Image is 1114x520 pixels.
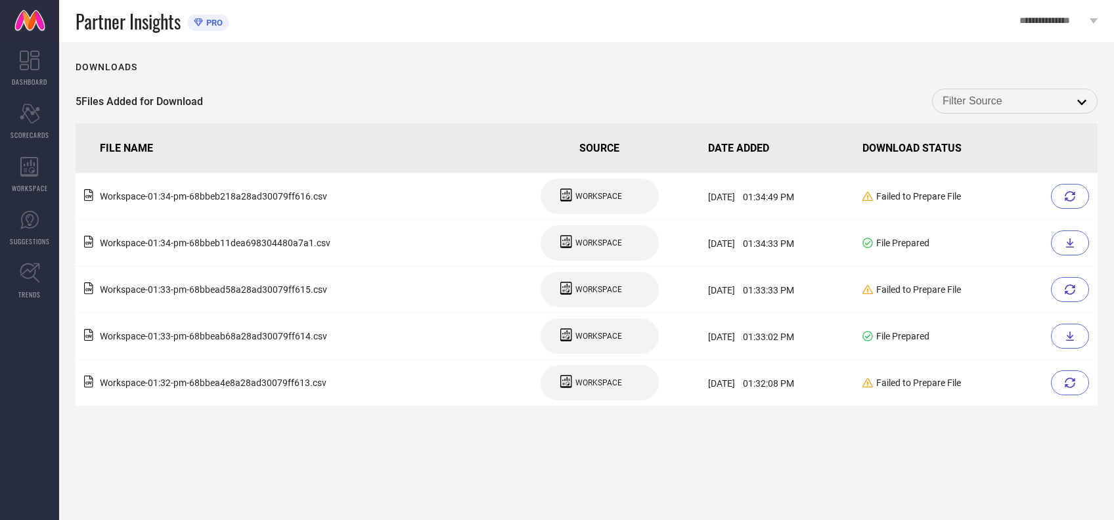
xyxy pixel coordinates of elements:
[10,236,50,246] span: SUGGESTIONS
[708,378,794,389] span: [DATE] 01:32:08 PM
[708,332,794,342] span: [DATE] 01:33:02 PM
[1051,184,1089,209] div: Retry
[100,284,327,295] span: Workspace - 01:33-pm - 68bbead58a28ad30079ff615 .csv
[76,8,181,35] span: Partner Insights
[876,284,961,295] span: Failed to Prepare File
[708,238,794,249] span: [DATE] 01:34:33 PM
[876,378,961,388] span: Failed to Prepare File
[100,238,330,248] span: Workspace - 01:34-pm - 68bbeb11dea698304480a7a1 .csv
[703,123,857,173] th: DATE ADDED
[18,290,41,299] span: TRENDS
[876,331,929,341] span: File Prepared
[575,192,622,201] span: WORKSPACE
[1051,277,1089,302] div: Retry
[708,285,794,295] span: [DATE] 01:33:33 PM
[76,123,497,173] th: FILE NAME
[203,18,223,28] span: PRO
[1051,230,1092,255] a: Download
[857,123,1098,173] th: DOWNLOAD STATUS
[876,191,961,202] span: Failed to Prepare File
[575,332,622,341] span: WORKSPACE
[876,238,929,248] span: File Prepared
[575,285,622,294] span: WORKSPACE
[575,378,622,387] span: WORKSPACE
[11,130,49,140] span: SCORECARDS
[76,95,203,108] span: 5 Files Added for Download
[12,183,48,193] span: WORKSPACE
[1051,370,1089,395] div: Retry
[708,192,794,202] span: [DATE] 01:34:49 PM
[100,331,327,341] span: Workspace - 01:33-pm - 68bbeab68a28ad30079ff614 .csv
[100,191,327,202] span: Workspace - 01:34-pm - 68bbeb218a28ad30079ff616 .csv
[1051,324,1092,349] a: Download
[12,77,47,87] span: DASHBOARD
[100,378,326,388] span: Workspace - 01:32-pm - 68bbea4e8a28ad30079ff613 .csv
[575,238,622,248] span: WORKSPACE
[497,123,702,173] th: SOURCE
[76,62,137,72] h1: Downloads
